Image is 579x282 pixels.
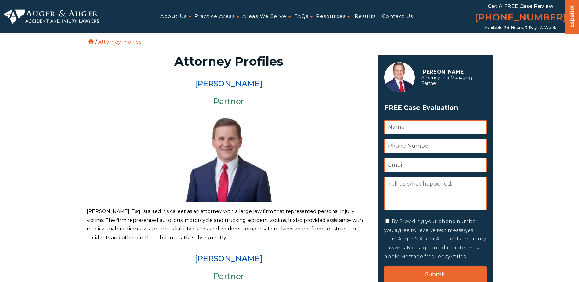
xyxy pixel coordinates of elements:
[194,10,235,23] a: Practice Areas
[355,10,376,23] a: Results
[384,219,486,259] label: By Providing your phone number, you agree to receive text messages from Auger & Auger Accident an...
[87,97,371,106] h3: Partner
[195,254,262,263] a: [PERSON_NAME]
[484,25,556,30] span: Available 24 Hours, 7 Days a Week
[421,69,483,75] p: [PERSON_NAME]
[88,39,94,44] a: Home
[384,158,487,172] input: Email
[421,75,483,86] span: Attorney and Managing Partner
[382,10,413,23] a: Contact Us
[242,10,287,23] a: Areas We Serve
[87,207,371,242] p: [PERSON_NAME], Esq., started his career as an attorney with a large law firm that represented per...
[97,39,143,45] li: Attorney Profiles
[384,139,487,153] input: Phone Number
[316,10,346,23] a: Resources
[160,10,186,23] a: About Us
[475,11,566,25] a: [PHONE_NUMBER]
[87,272,371,281] h3: Partner
[294,10,309,23] a: FAQs
[488,3,553,9] span: Get a FREE Case Review
[384,102,487,114] span: FREE Case Evaluation
[4,9,99,24] img: Auger & Auger Accident and Injury Lawyers Logo
[195,79,262,88] a: [PERSON_NAME]
[384,62,415,93] img: Herbert Auger
[384,120,487,134] input: Name
[183,111,274,202] img: Herbert Auger
[90,55,367,67] h1: Attorney Profiles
